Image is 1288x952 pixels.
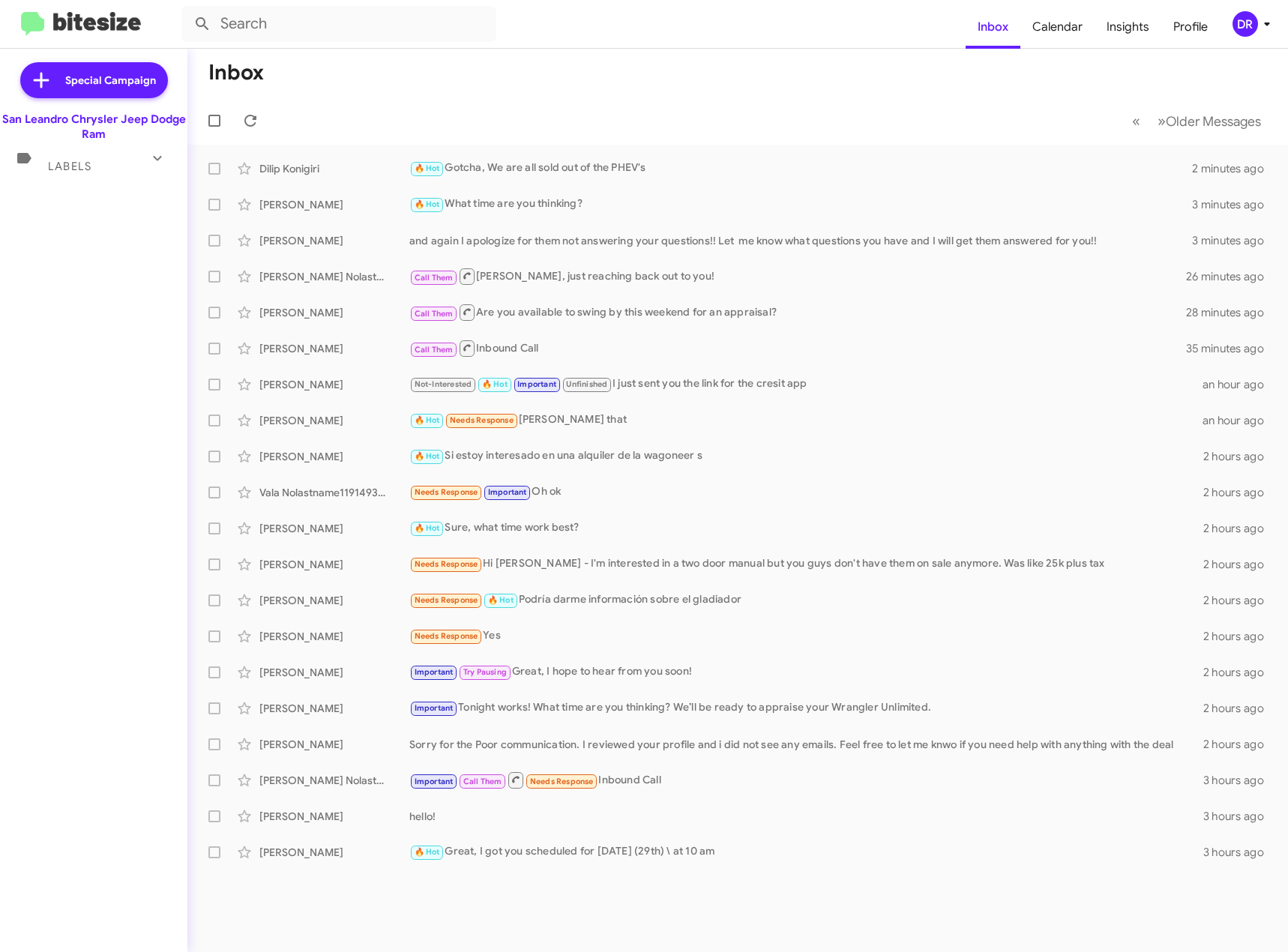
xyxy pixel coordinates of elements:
span: Needs Response [415,487,478,497]
span: Needs Response [450,415,514,425]
div: an hour ago [1203,377,1276,392]
div: [PERSON_NAME] [259,233,409,248]
span: Needs Response [415,631,478,641]
a: Calendar [1020,5,1095,49]
div: [PERSON_NAME] [259,341,409,356]
button: Next [1149,106,1270,136]
span: » [1158,112,1166,130]
div: [PERSON_NAME] [259,377,409,392]
span: Labels [48,160,91,173]
div: DR [1233,11,1258,37]
div: 2 hours ago [1203,521,1276,536]
div: [PERSON_NAME] [259,305,409,320]
nav: Page navigation example [1124,106,1270,136]
a: Inbox [966,5,1020,49]
div: 2 hours ago [1203,593,1276,608]
span: Important [488,487,527,497]
div: [PERSON_NAME] [259,701,409,716]
button: Previous [1123,106,1149,136]
div: [PERSON_NAME] [259,845,409,860]
div: Inbound Call [409,771,1203,789]
div: [PERSON_NAME] that [409,412,1203,429]
div: 3 minutes ago [1192,197,1276,212]
span: 🔥 Hot [415,163,440,173]
div: [PERSON_NAME] [259,521,409,536]
span: Try Pausing [463,667,507,677]
div: [PERSON_NAME] [259,449,409,464]
span: Important [415,703,454,713]
div: [PERSON_NAME], just reaching back out to you! [409,267,1186,286]
h1: Inbox [208,61,264,85]
span: « [1132,112,1140,130]
div: 2 hours ago [1203,629,1276,644]
span: 🔥 Hot [415,847,440,857]
div: 2 hours ago [1203,449,1276,464]
span: Call Them [415,273,454,283]
div: Great, I hope to hear from you soon! [409,663,1203,681]
div: [PERSON_NAME] [259,665,409,680]
div: Yes [409,627,1203,645]
div: 3 hours ago [1203,845,1276,860]
div: Hi [PERSON_NAME] - I'm interested in a two door manual but you guys don't have them on sale anymo... [409,555,1203,573]
span: Needs Response [415,595,478,605]
span: Unfinished [566,379,607,389]
div: [PERSON_NAME] Nolastname120289962 [259,773,409,788]
div: Sure, what time work best? [409,519,1203,537]
button: DR [1220,11,1272,37]
div: an hour ago [1203,413,1276,428]
div: [PERSON_NAME] [259,593,409,608]
div: 3 hours ago [1203,809,1276,824]
div: Vala Nolastname119149348 [259,485,409,500]
div: Podría darme información sobre el gladiador [409,591,1203,609]
div: hello! [409,809,1203,824]
div: Oh ok [409,483,1203,501]
div: Great, I got you scheduled for [DATE] (29th) \ at 10 am [409,843,1203,861]
div: 2 hours ago [1203,557,1276,572]
div: Si estoy interesado en una alquiler de la wagoneer s [409,448,1203,465]
a: Special Campaign [20,62,168,98]
div: 2 hours ago [1203,701,1276,716]
span: Needs Response [530,777,594,786]
a: Insights [1095,5,1161,49]
span: 🔥 Hot [415,199,440,209]
span: Call Them [415,309,454,319]
div: Sorry for the Poor communication. I reviewed your profile and i did not see any emails. Feel free... [409,737,1203,752]
span: Important [517,379,556,389]
span: Call Them [463,777,502,786]
div: and again I apologize for them not answering your questions!! Let me know what questions you have... [409,233,1192,248]
div: [PERSON_NAME] [259,413,409,428]
a: Profile [1161,5,1220,49]
div: I just sent you the link for the cresit app [409,376,1203,393]
span: Not-Interested [415,379,472,389]
div: 2 hours ago [1203,485,1276,500]
div: Gotcha, We are all sold out of the PHEV's [409,160,1192,177]
span: Needs Response [415,559,478,569]
span: Special Campaign [65,73,156,88]
div: Tonight works! What time are you thinking? We’ll be ready to appraise your Wrangler Unlimited. [409,699,1203,717]
div: 35 minutes ago [1186,341,1276,356]
div: [PERSON_NAME] [259,737,409,752]
div: [PERSON_NAME] [259,809,409,824]
div: [PERSON_NAME] [259,629,409,644]
div: 2 hours ago [1203,737,1276,752]
span: Important [415,777,454,786]
div: Are you available to swing by this weekend for an appraisal? [409,303,1186,322]
input: Search [181,6,496,42]
div: Inbound Call [409,339,1186,358]
div: [PERSON_NAME] Nolastname117713434 [259,269,409,284]
span: 🔥 Hot [488,595,514,605]
div: 28 minutes ago [1186,305,1276,320]
span: 🔥 Hot [415,523,440,533]
div: 2 hours ago [1203,665,1276,680]
span: 🔥 Hot [415,451,440,461]
div: What time are you thinking? [409,196,1192,213]
span: Call Them [415,345,454,355]
div: 2 minutes ago [1192,161,1276,176]
span: Older Messages [1166,113,1261,130]
div: 26 minutes ago [1186,269,1276,284]
span: 🔥 Hot [482,379,508,389]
